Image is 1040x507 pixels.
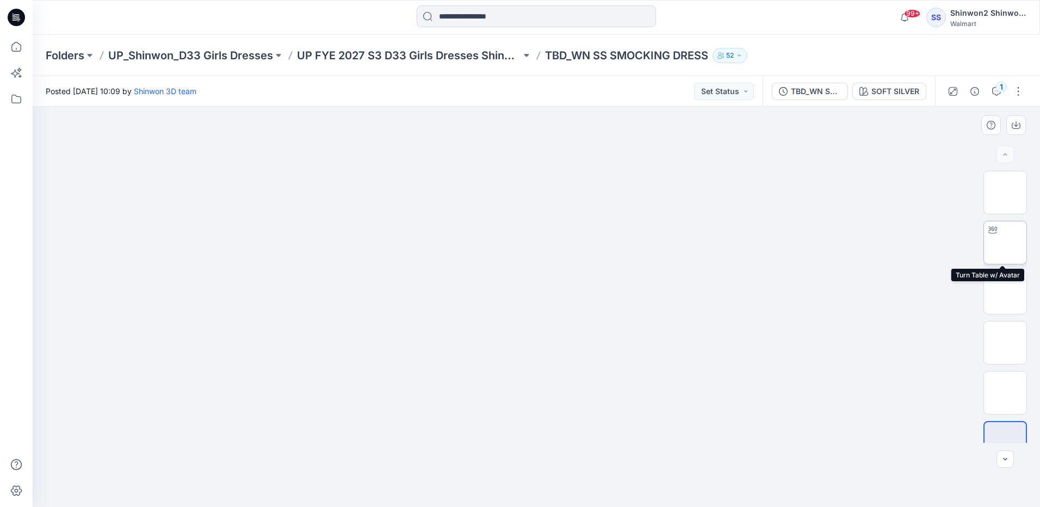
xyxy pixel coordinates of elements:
span: Posted [DATE] 10:09 by [46,85,196,97]
div: SOFT SILVER [871,85,919,97]
p: 52 [726,50,734,61]
div: TBD_WN SS SMOCKING DRESS [791,85,841,97]
span: 99+ [904,9,920,18]
a: UP FYE 2027 S3 D33 Girls Dresses Shinwon [297,48,521,63]
a: Shinwon 3D team [134,86,196,96]
div: SS [926,8,946,27]
div: 1 [996,82,1007,92]
button: Details [966,83,983,100]
button: TBD_WN SS SMOCKING DRESS [772,83,848,100]
a: UP_Shinwon_D33 Girls Dresses [108,48,273,63]
p: TBD_WN SS SMOCKING DRESS [545,48,708,63]
button: 1 [988,83,1005,100]
a: Folders [46,48,84,63]
div: Walmart [950,20,1026,28]
div: Shinwon2 Shinwon2 [950,7,1026,20]
button: 52 [713,48,747,63]
button: SOFT SILVER [852,83,926,100]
